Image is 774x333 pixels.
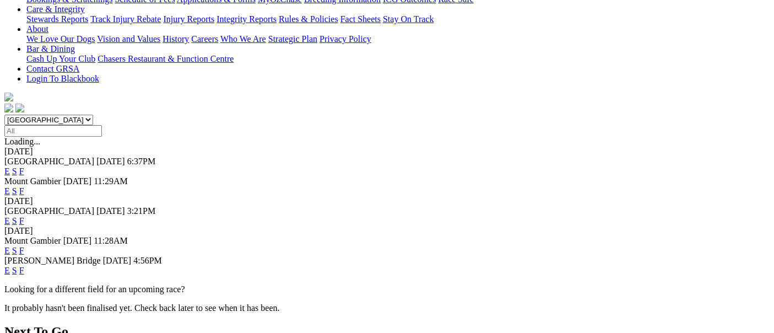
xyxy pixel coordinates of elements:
[96,157,125,166] span: [DATE]
[26,34,95,44] a: We Love Our Dogs
[63,236,92,245] span: [DATE]
[4,256,101,265] span: [PERSON_NAME] Bridge
[191,34,218,44] a: Careers
[4,104,13,112] img: facebook.svg
[4,166,10,176] a: E
[216,14,277,24] a: Integrity Reports
[63,176,92,186] span: [DATE]
[4,186,10,196] a: E
[4,216,10,225] a: E
[19,166,24,176] a: F
[127,157,156,166] span: 6:37PM
[4,196,770,206] div: [DATE]
[4,137,40,146] span: Loading...
[163,34,189,44] a: History
[4,303,280,313] partial: It probably hasn't been finalised yet. Check back later to see when it has been.
[4,226,770,236] div: [DATE]
[103,256,132,265] span: [DATE]
[127,206,156,216] span: 3:21PM
[4,93,13,101] img: logo-grsa-white.png
[26,54,95,63] a: Cash Up Your Club
[133,256,162,265] span: 4:56PM
[12,266,17,275] a: S
[12,186,17,196] a: S
[26,14,88,24] a: Stewards Reports
[94,176,128,186] span: 11:29AM
[98,54,234,63] a: Chasers Restaurant & Function Centre
[26,4,85,14] a: Care & Integrity
[383,14,434,24] a: Stay On Track
[94,236,128,245] span: 11:28AM
[340,14,381,24] a: Fact Sheets
[4,284,770,294] p: Looking for a different field for an upcoming race?
[12,246,17,255] a: S
[19,216,24,225] a: F
[19,266,24,275] a: F
[96,206,125,216] span: [DATE]
[26,64,79,73] a: Contact GRSA
[26,74,99,83] a: Login To Blackbook
[268,34,317,44] a: Strategic Plan
[220,34,266,44] a: Who We Are
[163,14,214,24] a: Injury Reports
[15,104,24,112] img: twitter.svg
[97,34,160,44] a: Vision and Values
[4,206,94,216] span: [GEOGRAPHIC_DATA]
[4,246,10,255] a: E
[26,54,770,64] div: Bar & Dining
[4,176,61,186] span: Mount Gambier
[26,24,48,34] a: About
[4,236,61,245] span: Mount Gambier
[4,266,10,275] a: E
[12,216,17,225] a: S
[4,147,770,157] div: [DATE]
[4,125,102,137] input: Select date
[12,166,17,176] a: S
[90,14,161,24] a: Track Injury Rebate
[26,44,75,53] a: Bar & Dining
[279,14,338,24] a: Rules & Policies
[26,34,770,44] div: About
[19,186,24,196] a: F
[4,157,94,166] span: [GEOGRAPHIC_DATA]
[19,246,24,255] a: F
[320,34,371,44] a: Privacy Policy
[26,14,770,24] div: Care & Integrity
